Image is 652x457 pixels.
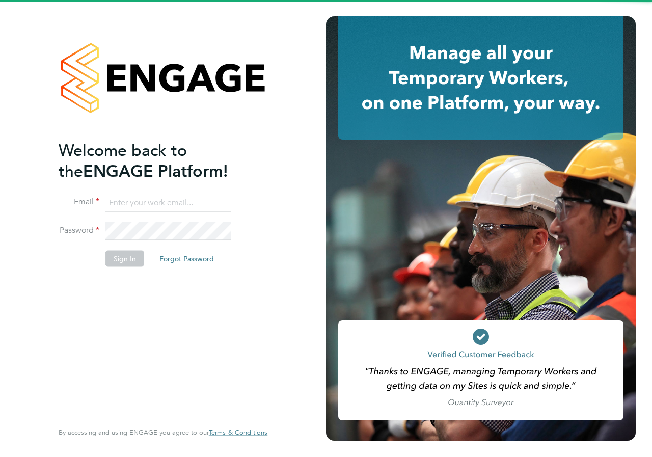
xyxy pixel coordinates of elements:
[105,251,144,267] button: Sign In
[59,140,187,181] span: Welcome back to the
[151,251,222,267] button: Forgot Password
[59,225,99,236] label: Password
[209,428,267,437] a: Terms & Conditions
[59,428,267,437] span: By accessing and using ENGAGE you agree to our
[59,197,99,207] label: Email
[105,194,231,212] input: Enter your work email...
[59,140,257,181] h2: ENGAGE Platform!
